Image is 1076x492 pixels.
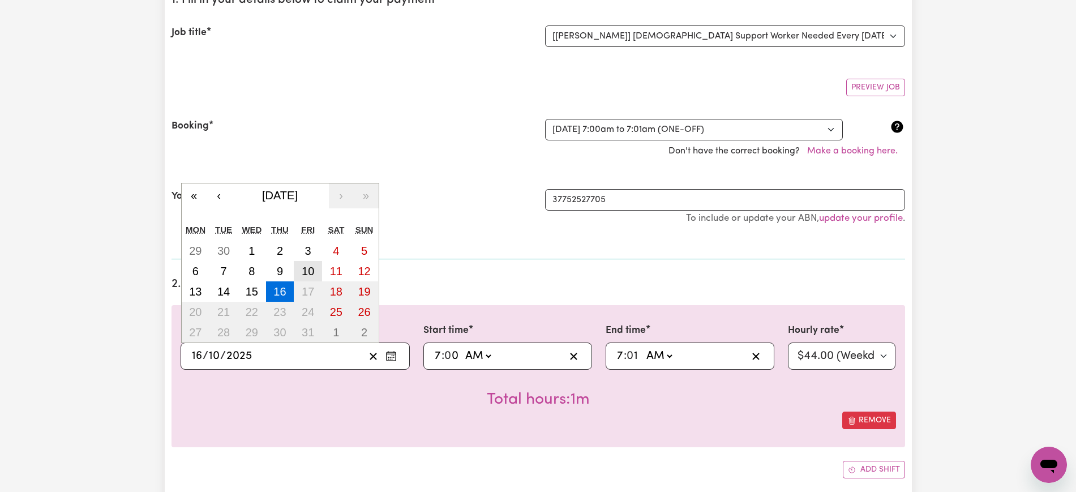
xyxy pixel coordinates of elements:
button: October 9, 2025 [266,261,294,281]
button: October 20, 2025 [182,302,210,322]
abbr: October 11, 2025 [330,265,342,277]
label: Date of care work [181,323,263,338]
button: October 29, 2025 [238,322,266,343]
abbr: October 21, 2025 [217,306,230,318]
label: Job title [172,25,207,40]
button: October 4, 2025 [322,241,350,261]
small: To include or update your ABN, . [686,213,905,223]
abbr: October 4, 2025 [333,245,339,257]
button: October 1, 2025 [238,241,266,261]
button: October 17, 2025 [294,281,322,302]
span: / [220,350,226,362]
button: October 23, 2025 [266,302,294,322]
button: October 10, 2025 [294,261,322,281]
button: September 30, 2025 [209,241,238,261]
button: October 7, 2025 [209,261,238,281]
a: update your profile [819,213,903,223]
abbr: October 14, 2025 [217,285,230,298]
button: Enter the date of care work [382,348,400,365]
input: -- [208,348,220,365]
abbr: September 30, 2025 [217,245,230,257]
abbr: Friday [301,225,315,234]
abbr: October 24, 2025 [302,306,314,318]
input: -- [445,348,460,365]
span: Total hours worked: 1 minute [487,392,590,408]
span: 0 [444,350,451,362]
button: October 5, 2025 [350,241,379,261]
abbr: October 22, 2025 [246,306,258,318]
button: October 30, 2025 [266,322,294,343]
abbr: October 9, 2025 [277,265,283,277]
button: October 19, 2025 [350,281,379,302]
input: -- [627,348,641,365]
iframe: Button to launch messaging window [1031,447,1067,483]
button: October 22, 2025 [238,302,266,322]
label: End time [606,323,646,338]
button: October 24, 2025 [294,302,322,322]
abbr: October 25, 2025 [330,306,342,318]
abbr: October 5, 2025 [361,245,367,257]
label: Start time [423,323,469,338]
button: ‹ [207,183,232,208]
button: October 26, 2025 [350,302,379,322]
span: Don't have the correct booking? [668,147,905,156]
button: Clear date [365,348,382,365]
abbr: Wednesday [242,225,262,234]
button: › [329,183,354,208]
span: [DATE] [262,189,298,202]
button: October 31, 2025 [294,322,322,343]
button: Remove this shift [842,412,896,429]
input: -- [616,348,624,365]
span: / [203,350,208,362]
button: October 8, 2025 [238,261,266,281]
abbr: Thursday [271,225,289,234]
input: -- [191,348,203,365]
button: October 16, 2025 [266,281,294,302]
abbr: October 28, 2025 [217,326,230,339]
abbr: October 13, 2025 [189,285,202,298]
button: Make a booking here. [800,140,905,162]
label: Your ABN [172,189,214,204]
h2: 2. Enter the details of your shift(s) [172,277,905,292]
abbr: October 3, 2025 [305,245,311,257]
abbr: October 6, 2025 [192,265,199,277]
button: October 28, 2025 [209,322,238,343]
abbr: October 17, 2025 [302,285,314,298]
abbr: October 8, 2025 [248,265,255,277]
abbr: October 19, 2025 [358,285,370,298]
abbr: October 30, 2025 [273,326,286,339]
button: September 29, 2025 [182,241,210,261]
abbr: October 7, 2025 [220,265,226,277]
abbr: October 18, 2025 [330,285,342,298]
abbr: Sunday [355,225,374,234]
button: « [182,183,207,208]
span: : [441,350,444,362]
abbr: Monday [186,225,205,234]
button: October 6, 2025 [182,261,210,281]
button: October 25, 2025 [322,302,350,322]
button: October 3, 2025 [294,241,322,261]
abbr: October 27, 2025 [189,326,202,339]
abbr: October 12, 2025 [358,265,370,277]
label: Hourly rate [788,323,839,338]
abbr: November 2, 2025 [361,326,367,339]
button: [DATE] [232,183,329,208]
abbr: October 29, 2025 [246,326,258,339]
abbr: October 20, 2025 [189,306,202,318]
abbr: September 29, 2025 [189,245,202,257]
button: October 21, 2025 [209,302,238,322]
abbr: Saturday [328,225,344,234]
abbr: November 1, 2025 [333,326,339,339]
button: November 2, 2025 [350,322,379,343]
button: October 18, 2025 [322,281,350,302]
button: October 12, 2025 [350,261,379,281]
abbr: Tuesday [215,225,232,234]
button: October 11, 2025 [322,261,350,281]
button: October 2, 2025 [266,241,294,261]
button: October 14, 2025 [209,281,238,302]
input: -- [434,348,441,365]
abbr: October 31, 2025 [302,326,314,339]
label: Booking [172,119,209,134]
button: October 27, 2025 [182,322,210,343]
input: ---- [226,348,252,365]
